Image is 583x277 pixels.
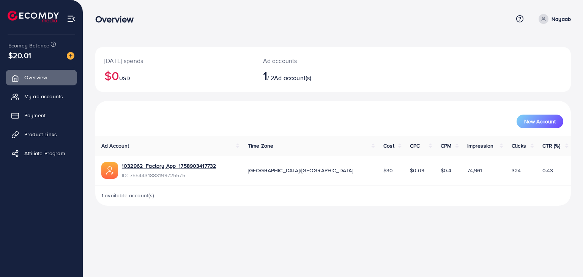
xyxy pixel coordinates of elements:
[6,108,77,123] a: Payment
[122,172,216,179] span: ID: 7554431883199725575
[6,89,77,104] a: My ad accounts
[551,14,571,24] p: Nayaab
[8,42,49,49] span: Ecomdy Balance
[517,115,563,128] button: New Account
[24,112,46,119] span: Payment
[67,14,76,23] img: menu
[119,74,130,82] span: USD
[104,68,245,83] h2: $0
[24,93,63,100] span: My ad accounts
[24,74,47,81] span: Overview
[248,167,353,174] span: [GEOGRAPHIC_DATA]/[GEOGRAPHIC_DATA]
[6,146,77,161] a: Affiliate Program
[101,162,118,179] img: ic-ads-acc.e4c84228.svg
[24,150,65,157] span: Affiliate Program
[524,119,556,124] span: New Account
[101,192,154,199] span: 1 available account(s)
[248,142,273,150] span: Time Zone
[467,167,482,174] span: 74,961
[101,142,129,150] span: Ad Account
[24,131,57,138] span: Product Links
[542,167,553,174] span: 0.43
[542,142,560,150] span: CTR (%)
[8,50,31,61] span: $20.01
[274,74,311,82] span: Ad account(s)
[383,167,393,174] span: $30
[122,162,216,170] a: 1032962_Factory App_1758903417732
[410,167,424,174] span: $0.09
[6,127,77,142] a: Product Links
[441,167,452,174] span: $0.4
[536,14,571,24] a: Nayaab
[8,11,59,22] img: logo
[263,56,364,65] p: Ad accounts
[441,142,451,150] span: CPM
[263,67,267,84] span: 1
[512,142,526,150] span: Clicks
[67,52,74,60] img: image
[467,142,494,150] span: Impression
[95,14,140,25] h3: Overview
[263,68,364,83] h2: / 2
[512,167,521,174] span: 324
[104,56,245,65] p: [DATE] spends
[410,142,420,150] span: CPC
[6,70,77,85] a: Overview
[383,142,394,150] span: Cost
